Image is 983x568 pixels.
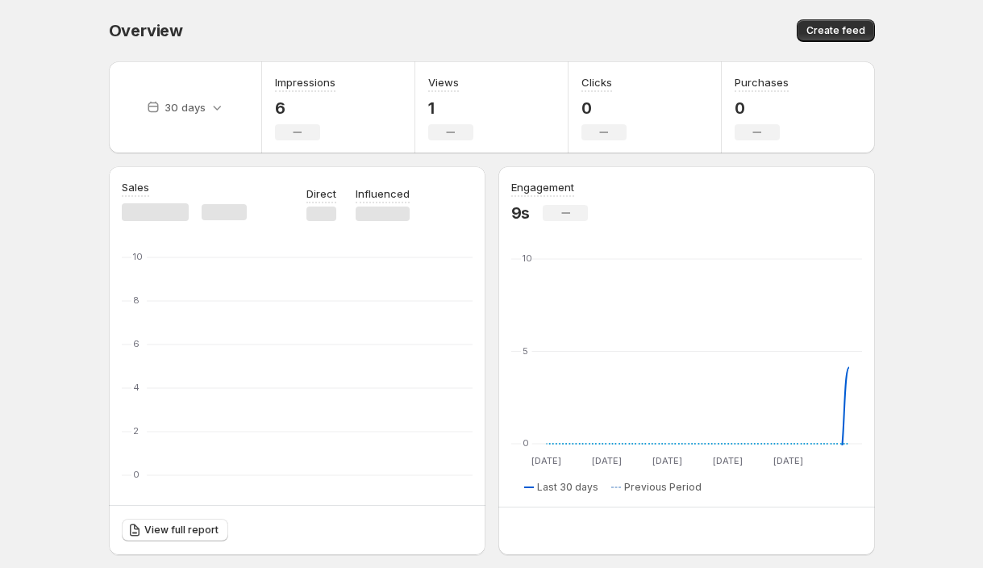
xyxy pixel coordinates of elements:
[523,437,529,449] text: 0
[581,98,627,118] p: 0
[165,99,206,115] p: 30 days
[511,203,531,223] p: 9s
[624,481,702,494] span: Previous Period
[523,253,532,264] text: 10
[735,74,789,90] h3: Purchases
[773,455,803,466] text: [DATE]
[797,19,875,42] button: Create feed
[652,455,682,466] text: [DATE]
[122,519,228,541] a: View full report
[592,455,622,466] text: [DATE]
[144,524,219,537] span: View full report
[356,186,410,202] p: Influenced
[133,251,143,262] text: 10
[306,186,336,202] p: Direct
[523,345,528,357] text: 5
[133,425,139,436] text: 2
[806,24,865,37] span: Create feed
[275,98,335,118] p: 6
[581,74,612,90] h3: Clicks
[133,294,140,306] text: 8
[122,179,149,195] h3: Sales
[133,469,140,480] text: 0
[109,21,183,40] span: Overview
[735,98,789,118] p: 0
[428,74,459,90] h3: Views
[133,338,140,349] text: 6
[275,74,335,90] h3: Impressions
[713,455,743,466] text: [DATE]
[537,481,598,494] span: Last 30 days
[531,455,561,466] text: [DATE]
[428,98,473,118] p: 1
[511,179,574,195] h3: Engagement
[133,382,140,393] text: 4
